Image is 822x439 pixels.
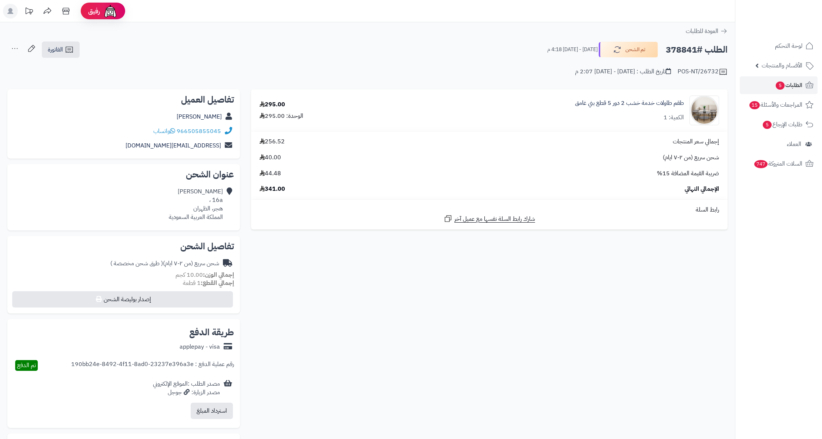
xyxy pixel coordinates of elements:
span: 341.00 [260,185,285,193]
span: رفيق [88,7,100,16]
div: شحن سريع (من ٢-٧ ايام) [110,259,219,268]
a: طلبات الإرجاع5 [740,116,818,133]
a: 966505855045 [177,127,221,136]
span: العودة للطلبات [686,27,718,36]
a: الطلبات5 [740,76,818,94]
div: [PERSON_NAME] 16a ، هجر، الظهران المملكة العربية السعودية [169,187,223,221]
span: 747 [754,160,768,169]
a: [PERSON_NAME] [177,112,222,121]
a: العودة للطلبات [686,27,728,36]
a: واتساب [153,127,175,136]
strong: إجمالي القطع: [201,279,234,287]
div: مصدر الطلب :الموقع الإلكتروني [153,380,220,397]
span: الأقسام والمنتجات [762,60,802,71]
div: الكمية: 1 [664,113,684,122]
span: ( طرق شحن مخصصة ) [110,259,163,268]
button: استرداد المبلغ [191,403,233,419]
span: ضريبة القيمة المضافة 15% [657,169,719,178]
a: لوحة التحكم [740,37,818,55]
div: 295.00 [260,100,285,109]
h2: تفاصيل الشحن [13,242,234,251]
span: 5 [775,81,785,90]
h2: عنوان الشحن [13,170,234,179]
a: طقم طاولات خدمة خشب 2 دور 5 قطع بني غامق [575,99,684,107]
a: تحديثات المنصة [20,4,38,20]
span: 40.00 [260,153,281,162]
span: العملاء [787,139,801,149]
a: العملاء [740,135,818,153]
span: إجمالي سعر المنتجات [673,137,719,146]
strong: إجمالي الوزن: [203,270,234,279]
span: 5 [762,120,772,129]
span: 256.52 [260,137,285,146]
a: المراجعات والأسئلة15 [740,96,818,114]
a: شارك رابط السلة نفسها مع عميل آخر [444,214,535,223]
img: ai-face.png [103,4,118,19]
div: رابط السلة [254,206,725,214]
h2: طريقة الدفع [189,328,234,337]
span: تم الدفع [17,361,36,370]
span: 44.48 [260,169,281,178]
div: تاريخ الطلب : [DATE] - [DATE] 2:07 م [575,67,671,76]
a: الفاتورة [42,41,80,58]
a: [EMAIL_ADDRESS][DOMAIN_NAME] [126,141,221,150]
span: شارك رابط السلة نفسها مع عميل آخر [454,215,535,223]
button: تم الشحن [599,42,658,57]
div: POS-NT/26732 [678,67,728,76]
div: applepay - visa [180,343,220,351]
h2: الطلب #378841 [666,42,728,57]
h2: تفاصيل العميل [13,95,234,104]
img: logo-2.png [772,6,815,21]
span: الإجمالي النهائي [685,185,719,193]
a: السلات المتروكة747 [740,155,818,173]
span: 15 [749,101,760,110]
div: الوحدة: 295.00 [260,112,303,120]
span: المراجعات والأسئلة [749,100,802,110]
small: 10.00 كجم [176,270,234,279]
div: مصدر الزيارة: جوجل [153,388,220,397]
span: السلات المتروكة [753,159,802,169]
small: 1 قطعة [183,279,234,287]
img: 1756383871-1-90x90.jpg [690,96,719,125]
small: [DATE] - [DATE] 4:18 م [547,46,598,53]
span: الفاتورة [48,45,63,54]
span: لوحة التحكم [775,41,802,51]
span: طلبات الإرجاع [762,119,802,130]
span: الطلبات [775,80,802,90]
div: رقم عملية الدفع : 190bb24e-8492-4f11-8ad0-23237e396a3e [71,360,234,371]
span: شحن سريع (من ٢-٧ ايام) [663,153,719,162]
button: إصدار بوليصة الشحن [12,291,233,307]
